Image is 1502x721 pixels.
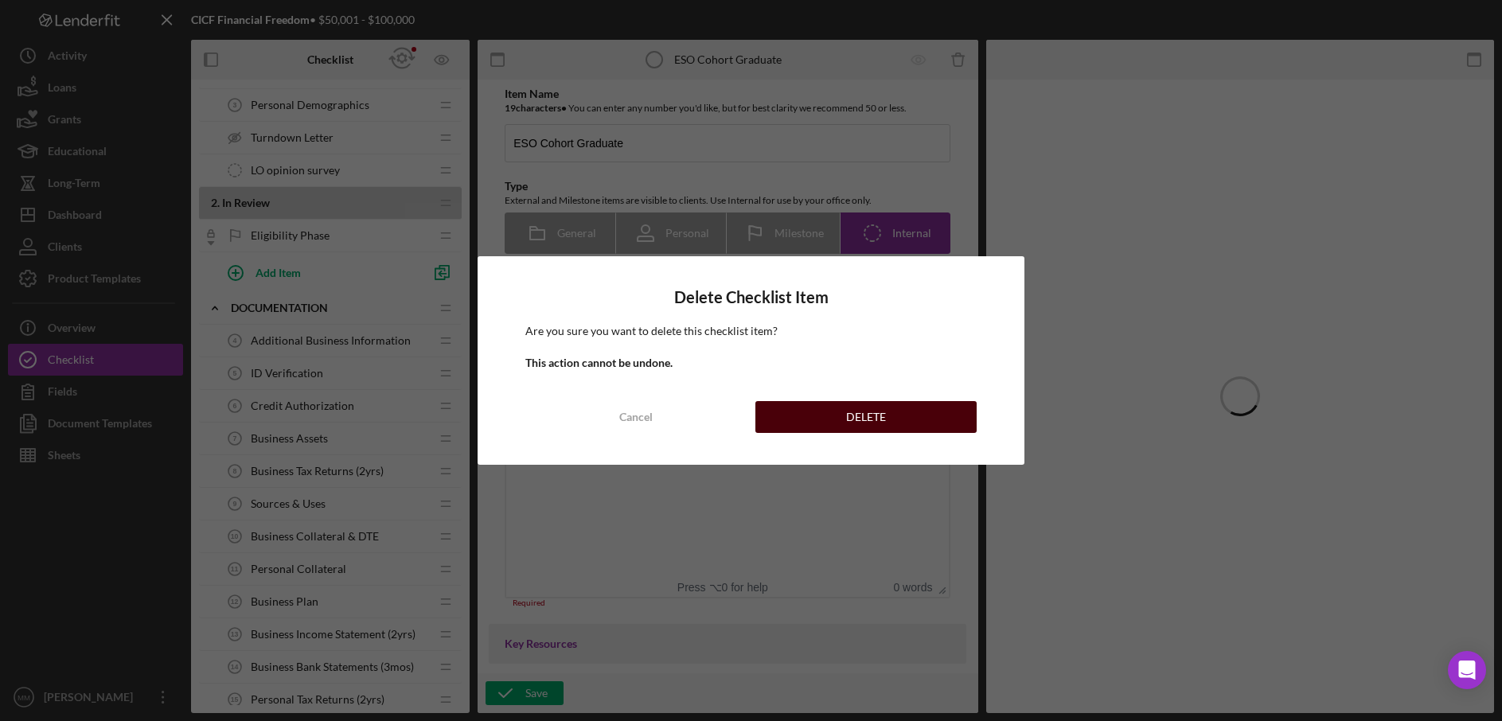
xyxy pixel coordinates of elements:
div: Cancel [619,401,653,433]
body: Rich Text Area. Press ALT-0 for help. [13,13,430,30]
p: Are you sure you want to delete this checklist item? [525,322,976,340]
b: This action cannot be undone. [525,356,673,369]
div: DELETE [846,401,886,433]
div: Open Intercom Messenger [1448,651,1486,689]
button: DELETE [755,401,977,433]
h4: Delete Checklist Item [525,288,976,306]
button: Cancel [525,401,747,433]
